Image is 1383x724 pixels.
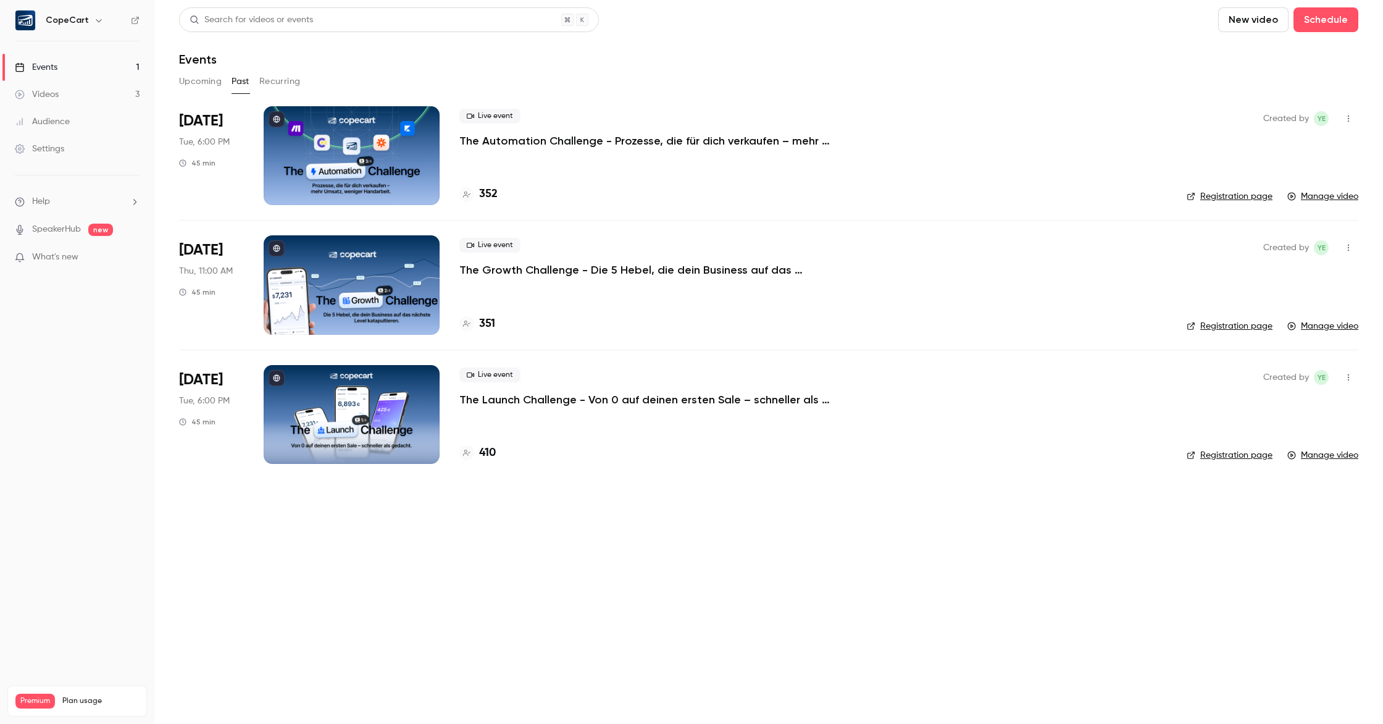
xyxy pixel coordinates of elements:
div: Oct 7 Tue, 6:00 PM (Europe/Berlin) [179,106,244,205]
span: Created by [1263,370,1309,385]
span: [DATE] [179,370,223,390]
span: [DATE] [179,240,223,260]
img: CopeCart [15,11,35,30]
div: Oct 2 Thu, 11:00 AM (Europe/Berlin) [179,235,244,334]
div: 45 min [179,417,215,427]
a: The Launch Challenge - Von 0 auf deinen ersten Sale – schneller als gedacht [459,392,830,407]
div: 45 min [179,158,215,168]
span: YE [1318,370,1326,385]
span: Live event [459,238,520,253]
span: What's new [32,251,78,264]
button: Past [232,72,249,91]
span: YE [1318,111,1326,126]
li: help-dropdown-opener [15,195,140,208]
a: Manage video [1287,320,1358,332]
div: Events [15,61,57,74]
a: 410 [459,445,496,461]
button: New video [1218,7,1289,32]
h4: 410 [479,445,496,461]
span: Yasamin Esfahani [1314,370,1329,385]
span: Created by [1263,240,1309,255]
a: The Growth Challenge - Die 5 Hebel, die dein Business auf das nächste Level katapultieren [459,263,830,277]
div: Audience [15,116,70,128]
span: Yasamin Esfahani [1314,111,1329,126]
span: Live event [459,368,520,382]
div: 45 min [179,287,215,297]
span: new [88,224,113,236]
a: The Automation Challenge - Prozesse, die für dich verkaufen – mehr Umsatz, weniger Handarbeit [459,133,830,148]
span: Live event [459,109,520,124]
span: Tue, 6:00 PM [179,395,230,407]
div: Videos [15,88,59,101]
a: Registration page [1187,320,1272,332]
h6: CopeCart [46,14,89,27]
button: Upcoming [179,72,222,91]
a: Registration page [1187,449,1272,461]
span: Plan usage [62,696,139,706]
button: Schedule [1293,7,1358,32]
div: Search for videos or events [190,14,313,27]
a: Registration page [1187,190,1272,203]
h4: 352 [479,186,498,203]
a: Manage video [1287,449,1358,461]
span: YE [1318,240,1326,255]
span: [DATE] [179,111,223,131]
span: Tue, 6:00 PM [179,136,230,148]
div: Sep 30 Tue, 6:00 PM (Europe/Berlin) [179,365,244,464]
a: 351 [459,316,495,332]
button: Recurring [259,72,301,91]
span: Premium [15,694,55,709]
span: Created by [1263,111,1309,126]
a: Manage video [1287,190,1358,203]
a: SpeakerHub [32,223,81,236]
span: Thu, 11:00 AM [179,265,233,277]
div: Settings [15,143,64,155]
a: 352 [459,186,498,203]
span: Help [32,195,50,208]
h1: Events [179,52,217,67]
h4: 351 [479,316,495,332]
span: Yasamin Esfahani [1314,240,1329,255]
